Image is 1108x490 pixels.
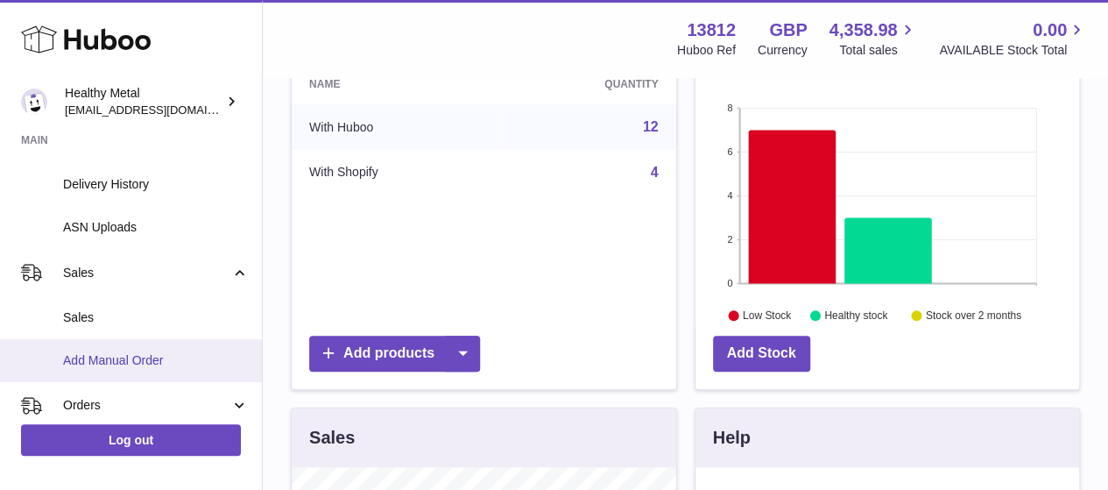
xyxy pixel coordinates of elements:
span: Sales [63,265,230,281]
h3: Help [713,426,751,450]
th: Name [292,64,498,104]
span: Delivery History [63,176,249,193]
text: 2 [727,234,732,245]
span: Total sales [839,42,917,59]
text: Low Stock [742,309,791,322]
div: Currency [758,42,808,59]
span: Sales [63,309,249,326]
a: Log out [21,424,241,456]
h3: Sales [309,426,355,450]
span: ASN Uploads [63,219,249,236]
text: 6 [727,146,732,157]
td: With Huboo [292,104,498,150]
span: 4,358.98 [829,18,898,42]
a: 4 [651,165,659,180]
text: 8 [727,103,732,113]
span: Add Manual Order [63,352,249,369]
span: [EMAIL_ADDRESS][DOMAIN_NAME] [65,103,258,117]
th: Quantity [498,64,675,104]
a: 4,358.98 Total sales [829,18,918,59]
span: Orders [63,397,230,414]
text: 0 [727,278,732,288]
img: internalAdmin-13812@internal.huboo.com [21,89,47,115]
div: Huboo Ref [677,42,736,59]
td: With Shopify [292,150,498,195]
div: Healthy Metal [65,85,222,118]
span: 0.00 [1033,18,1067,42]
strong: 13812 [687,18,736,42]
strong: GBP [769,18,807,42]
span: AVAILABLE Stock Total [939,42,1087,59]
a: 12 [643,119,659,134]
a: Add Stock [713,336,810,372]
text: 4 [727,190,732,201]
text: Stock over 2 months [925,309,1020,322]
a: Add products [309,336,480,372]
text: Healthy stock [824,309,888,322]
a: 0.00 AVAILABLE Stock Total [939,18,1087,59]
